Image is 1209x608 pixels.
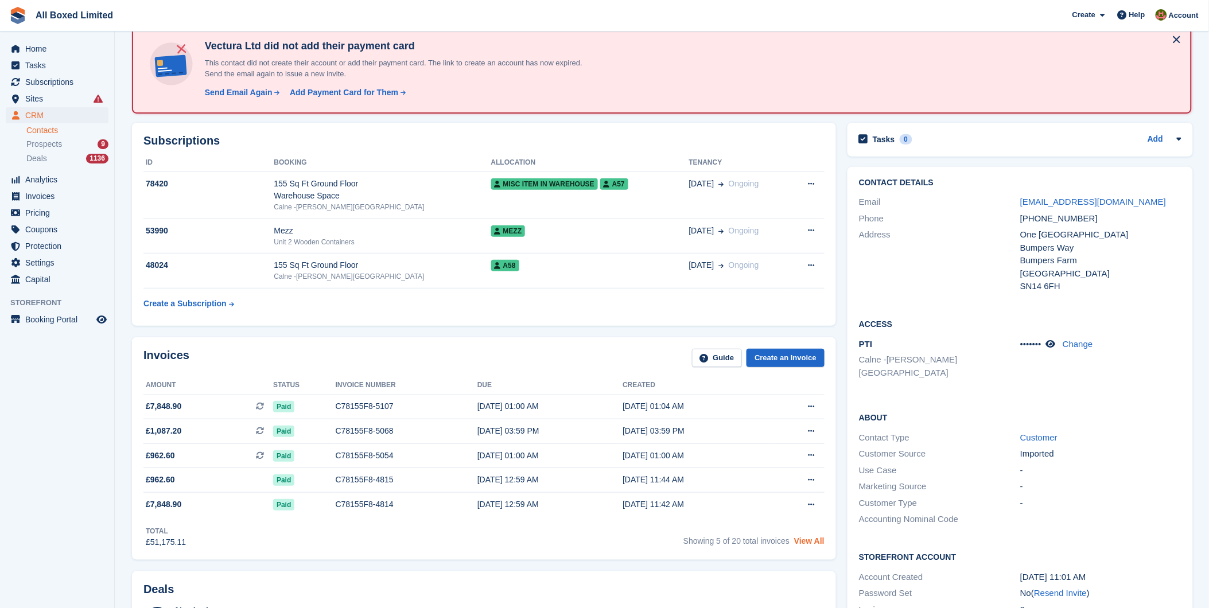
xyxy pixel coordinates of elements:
a: menu [6,271,108,287]
a: [EMAIL_ADDRESS][DOMAIN_NAME] [1020,197,1166,206]
h2: Invoices [143,349,189,368]
a: menu [6,57,108,73]
a: Add [1148,133,1163,146]
a: menu [6,238,108,254]
div: SN14 6FH [1020,280,1181,293]
div: 0 [900,134,913,145]
a: menu [6,311,108,328]
h2: Storefront Account [859,551,1181,562]
a: Add Payment Card for Them [285,87,407,99]
li: Calne -[PERSON_NAME][GEOGRAPHIC_DATA] [859,353,1020,379]
span: £1,087.20 [146,425,181,437]
a: menu [6,205,108,221]
div: 78420 [143,178,274,190]
div: [DATE] 11:42 AM [623,498,768,510]
span: [DATE] [689,225,714,237]
a: Contacts [26,125,108,136]
th: Created [623,376,768,395]
span: Deals [26,153,47,164]
span: PTI [859,339,872,349]
div: One [GEOGRAPHIC_DATA] [1020,228,1181,241]
span: Create [1072,9,1095,21]
div: Imported [1020,447,1181,461]
span: ( ) [1031,588,1090,598]
th: Amount [143,376,273,395]
span: Ongoing [729,179,759,188]
span: £962.60 [146,450,175,462]
a: menu [6,74,108,90]
span: Protection [25,238,94,254]
i: Smart entry sync failures have occurred [94,94,103,103]
div: Send Email Again [205,87,273,99]
div: 9 [98,139,108,149]
div: Calne -[PERSON_NAME][GEOGRAPHIC_DATA] [274,202,491,212]
span: Booking Portal [25,311,94,328]
h2: Deals [143,583,174,596]
span: Ongoing [729,226,759,235]
span: Coupons [25,221,94,237]
h2: Access [859,318,1181,329]
div: Contact Type [859,431,1020,445]
a: menu [6,172,108,188]
div: C78155F8-5054 [336,450,477,462]
div: Create a Subscription [143,298,227,310]
span: Storefront [10,297,114,309]
th: ID [143,154,274,172]
a: Guide [692,349,742,368]
span: Pricing [25,205,94,221]
div: [DATE] 12:59 AM [477,498,623,510]
span: Paid [273,499,294,510]
a: Deals 1136 [26,153,108,165]
div: C78155F8-4814 [336,498,477,510]
div: - [1020,464,1181,477]
a: menu [6,107,108,123]
h2: About [859,411,1181,423]
div: Customer Type [859,497,1020,510]
span: ••••••• [1020,339,1041,349]
span: Mezz [491,225,526,237]
th: Allocation [491,154,689,172]
span: [DATE] [689,178,714,190]
span: Subscriptions [25,74,94,90]
span: Analytics [25,172,94,188]
a: menu [6,188,108,204]
a: Change [1063,339,1093,349]
p: This contact did not create their account or add their payment card. The link to create an accoun... [200,57,602,80]
h2: Contact Details [859,178,1181,188]
div: [DATE] 01:00 AM [477,400,623,412]
span: A58 [491,260,519,271]
div: C78155F8-4815 [336,474,477,486]
span: Ongoing [729,260,759,270]
span: Paid [273,401,294,412]
div: Accounting Nominal Code [859,513,1020,526]
div: Total [146,526,186,536]
span: £962.60 [146,474,175,486]
a: Create an Invoice [747,349,825,368]
div: Customer Source [859,447,1020,461]
div: £51,175.11 [146,536,186,548]
div: Mezz [274,225,491,237]
th: Booking [274,154,491,172]
th: Status [273,376,336,395]
div: C78155F8-5107 [336,400,477,412]
div: Bumpers Farm [1020,254,1181,267]
span: Capital [25,271,94,287]
a: Prospects 9 [26,138,108,150]
a: Create a Subscription [143,293,234,314]
div: Add Payment Card for Them [290,87,398,99]
img: Sharon Hawkins [1156,9,1167,21]
a: Resend Invite [1034,588,1087,598]
div: Unit 2 Wooden Containers [274,237,491,247]
a: View All [794,536,825,545]
span: Invoices [25,188,94,204]
div: [DATE] 03:59 PM [477,425,623,437]
div: 1136 [86,154,108,163]
span: A57 [600,178,628,190]
div: [DATE] 01:00 AM [477,450,623,462]
div: - [1020,480,1181,493]
a: All Boxed Limited [31,6,118,25]
div: Calne -[PERSON_NAME][GEOGRAPHIC_DATA] [274,271,491,282]
div: Password Set [859,587,1020,600]
span: Settings [25,255,94,271]
span: Showing 5 of 20 total invoices [683,536,790,545]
